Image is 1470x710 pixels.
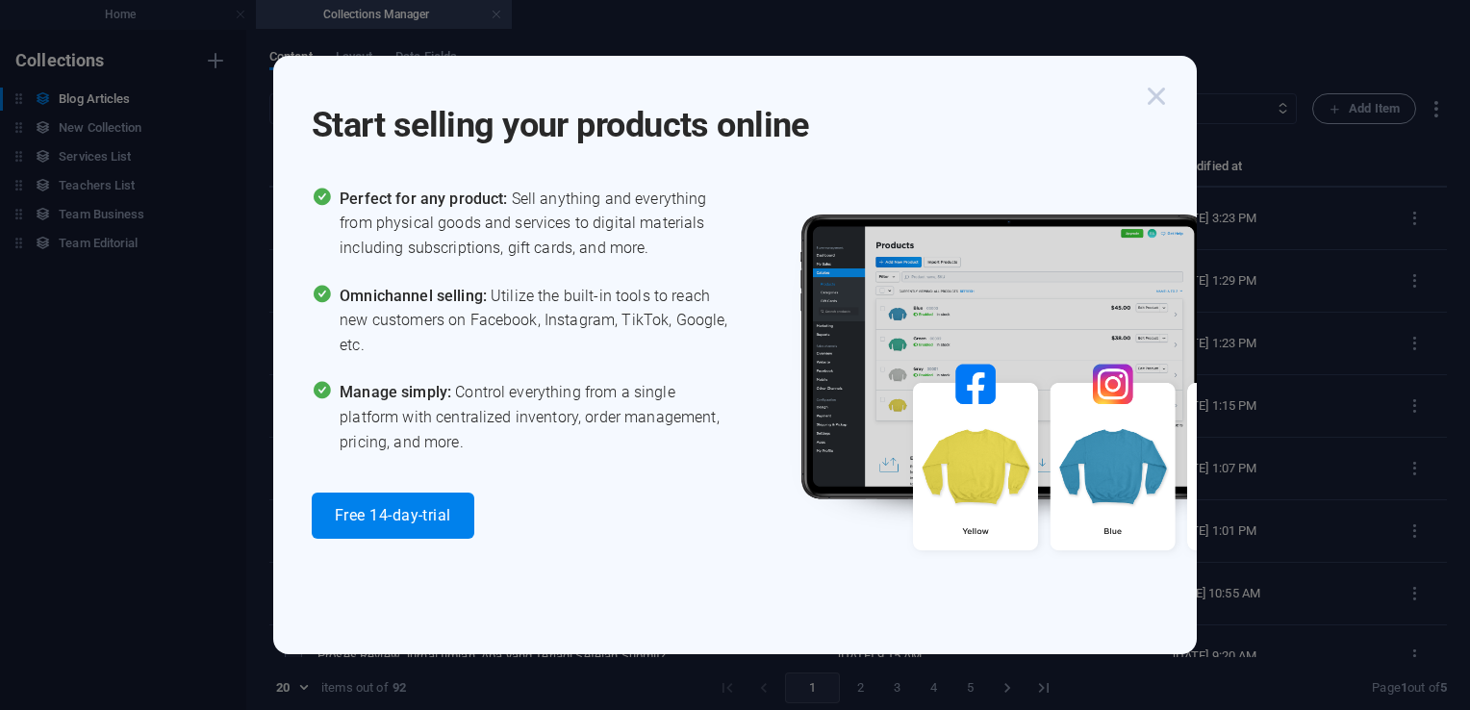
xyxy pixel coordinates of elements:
span: Control everything from a single platform with centralized inventory, order management, pricing, ... [340,380,735,454]
span: Perfect for any product: [340,190,511,208]
span: Free 14-day-trial [335,508,451,523]
span: Omnichannel selling: [340,287,491,305]
img: promo_image.png [769,187,1346,607]
button: Free 14-day-trial [312,493,474,539]
span: Utilize the built-in tools to reach new customers on Facebook, Instagram, TikTok, Google, etc. [340,284,735,358]
span: Manage simply: [340,383,455,401]
h1: Start selling your products online [312,79,1139,148]
span: Sell anything and everything from physical goods and services to digital materials including subs... [340,187,735,261]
